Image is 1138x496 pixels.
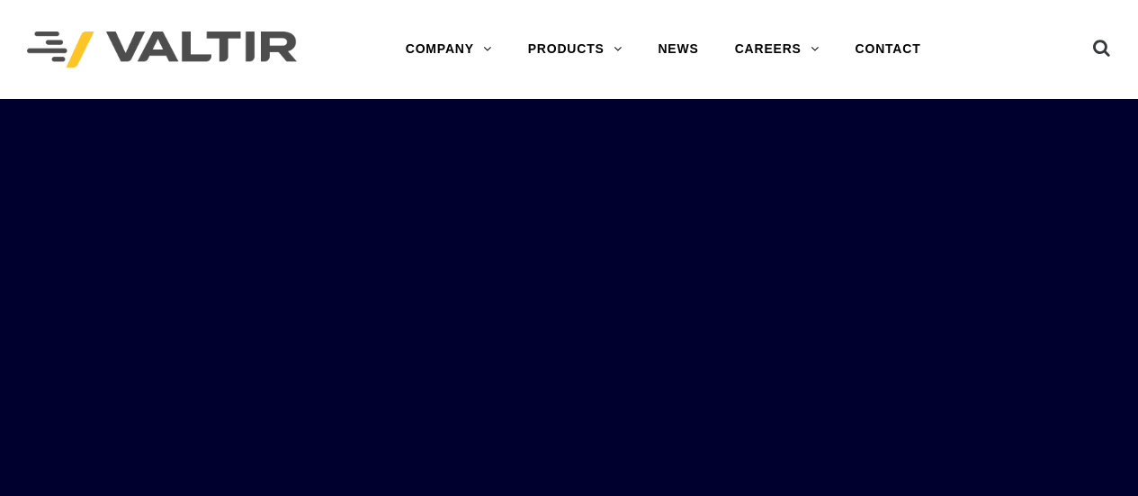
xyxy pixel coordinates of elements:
a: CONTACT [838,32,939,68]
img: Valtir [27,32,297,68]
a: NEWS [640,32,716,68]
a: CAREERS [717,32,838,68]
a: PRODUCTS [510,32,641,68]
a: COMPANY [388,32,510,68]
